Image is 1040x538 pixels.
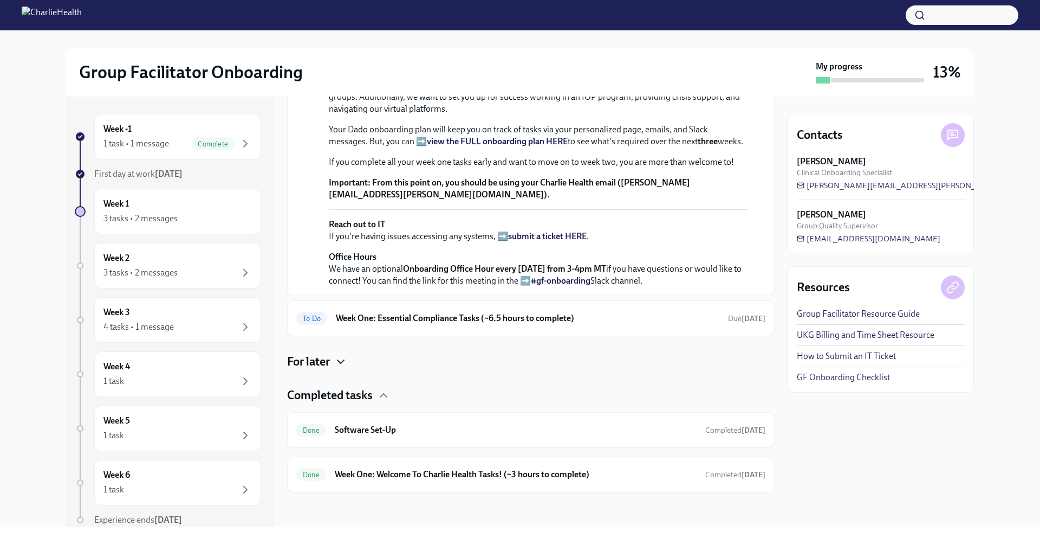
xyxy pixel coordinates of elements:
[296,315,327,323] span: To Do
[816,61,862,73] strong: My progress
[103,361,130,373] h6: Week 4
[94,169,183,179] span: First day at work
[797,308,920,320] a: Group Facilitator Resource Guide
[296,471,326,479] span: Done
[742,426,765,435] strong: [DATE]
[103,306,130,318] h6: Week 3
[329,252,376,262] strong: Office Hours
[742,470,765,479] strong: [DATE]
[75,114,261,159] a: Week -11 task • 1 messageComplete
[705,425,765,435] span: August 18th, 2025 14:37
[705,426,765,435] span: Completed
[103,138,169,150] div: 1 task • 1 message
[329,177,370,188] strong: Important:
[705,470,765,479] span: Completed
[287,354,775,370] div: For later
[75,351,261,397] a: Week 41 task
[728,314,765,323] span: Due
[329,219,748,242] p: If you're having issues accessing any systems, ➡️ .
[329,251,748,287] p: We have an optional if you have questions or would like to connect! You can find the link for thi...
[329,124,748,148] p: Your Dado onboarding plan will keep you on track of tasks via your personalized page, emails, and...
[797,127,843,143] h4: Contacts
[103,213,178,225] div: 3 tasks • 2 messages
[287,387,775,403] div: Completed tasks
[531,276,590,286] a: #gf-onboarding
[797,350,896,362] a: How to Submit an IT Ticket
[335,424,697,436] h6: Software Set-Up
[94,515,182,525] span: Experience ends
[154,515,182,525] strong: [DATE]
[427,136,568,146] a: view the FULL onboarding plan HERE
[797,233,940,244] a: [EMAIL_ADDRESS][DOMAIN_NAME]
[797,329,934,341] a: UKG Billing and Time Sheet Resource
[155,169,183,179] strong: [DATE]
[103,415,130,427] h6: Week 5
[797,168,892,178] span: Clinical Onboarding Specialist
[75,297,261,343] a: Week 34 tasks • 1 message
[403,264,606,274] strong: Onboarding Office Hour every [DATE] from 3-4pm MT
[797,156,866,168] strong: [PERSON_NAME]
[742,314,765,323] strong: [DATE]
[75,406,261,451] a: Week 51 task
[728,313,765,324] span: August 25th, 2025 10:00
[797,372,890,383] a: GF Onboarding Checklist
[103,267,178,279] div: 3 tasks • 2 messages
[797,209,866,221] strong: [PERSON_NAME]
[329,177,690,200] strong: From this point on, you should be using your Charlie Health email ([PERSON_NAME][EMAIL_ADDRESS][P...
[22,7,82,24] img: CharlieHealth
[335,469,697,481] h6: Week One: Welcome To Charlie Health Tasks! (~3 hours to complete)
[191,140,235,148] span: Complete
[329,156,748,168] p: If you complete all your week one tasks early and want to move on to week two, you are more than ...
[329,219,385,229] strong: Reach out to IT
[103,198,129,210] h6: Week 1
[296,426,326,434] span: Done
[103,484,124,496] div: 1 task
[103,123,132,135] h6: Week -1
[75,460,261,505] a: Week 61 task
[75,243,261,289] a: Week 23 tasks • 2 messages
[75,189,261,234] a: Week 13 tasks • 2 messages
[103,430,124,441] div: 1 task
[296,466,765,483] a: DoneWeek One: Welcome To Charlie Health Tasks! (~3 hours to complete)Completed[DATE]
[103,375,124,387] div: 1 task
[698,136,718,146] strong: three
[296,421,765,439] a: DoneSoftware Set-UpCompleted[DATE]
[508,231,587,241] a: submit a ticket HERE
[287,387,373,403] h4: Completed tasks
[75,168,261,180] a: First day at work[DATE]
[296,310,765,327] a: To DoWeek One: Essential Compliance Tasks (~6.5 hours to complete)Due[DATE]
[933,62,961,82] h3: 13%
[103,321,174,333] div: 4 tasks • 1 message
[705,470,765,480] span: August 20th, 2025 20:57
[103,469,130,481] h6: Week 6
[797,221,878,231] span: Group Quality Supervisor
[79,61,303,83] h2: Group Facilitator Onboarding
[336,312,719,324] h6: Week One: Essential Compliance Tasks (~6.5 hours to complete)
[287,354,330,370] h4: For later
[797,279,850,296] h4: Resources
[103,252,129,264] h6: Week 2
